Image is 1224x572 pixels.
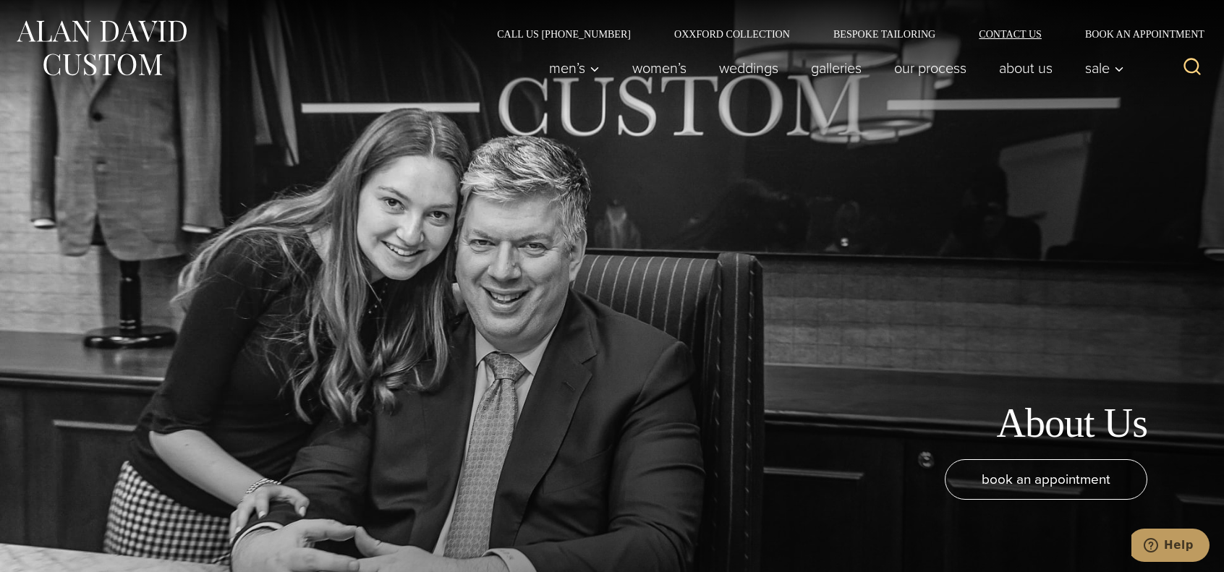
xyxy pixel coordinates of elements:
a: Women’s [616,54,703,82]
a: Call Us [PHONE_NUMBER] [475,29,653,39]
iframe: Opens a widget where you can chat to one of our agents [1131,529,1210,565]
button: Child menu of Sale [1069,54,1132,82]
nav: Primary Navigation [533,54,1132,82]
span: book an appointment [982,469,1110,490]
button: View Search Form [1175,51,1210,85]
a: Contact Us [957,29,1063,39]
a: weddings [703,54,795,82]
nav: Secondary Navigation [475,29,1210,39]
img: Alan David Custom [14,16,188,80]
a: Galleries [795,54,878,82]
a: Oxxford Collection [653,29,812,39]
a: Our Process [878,54,983,82]
a: Bespoke Tailoring [812,29,957,39]
a: Book an Appointment [1063,29,1210,39]
a: book an appointment [945,459,1147,500]
button: Men’s sub menu toggle [533,54,616,82]
a: About Us [983,54,1069,82]
h1: About Us [996,399,1147,448]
